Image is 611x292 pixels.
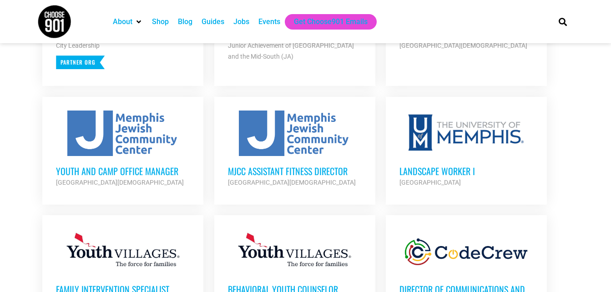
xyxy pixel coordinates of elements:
[386,97,547,201] a: Landscape Worker I [GEOGRAPHIC_DATA]
[178,16,192,27] a: Blog
[399,165,533,177] h3: Landscape Worker I
[56,55,105,69] p: Partner Org
[108,14,543,30] nav: Main nav
[555,14,570,29] div: Search
[233,16,249,27] a: Jobs
[56,165,190,177] h3: Youth and Camp Office Manager
[228,179,356,186] strong: [GEOGRAPHIC_DATA][DEMOGRAPHIC_DATA]
[399,42,527,49] strong: [GEOGRAPHIC_DATA][DEMOGRAPHIC_DATA]
[214,97,375,201] a: MJCC Assistant Fitness Director [GEOGRAPHIC_DATA][DEMOGRAPHIC_DATA]
[42,97,203,201] a: Youth and Camp Office Manager [GEOGRAPHIC_DATA][DEMOGRAPHIC_DATA]
[399,179,461,186] strong: [GEOGRAPHIC_DATA]
[202,16,224,27] a: Guides
[56,42,100,49] strong: City Leadership
[113,16,132,27] a: About
[294,16,368,27] a: Get Choose901 Emails
[56,179,184,186] strong: [GEOGRAPHIC_DATA][DEMOGRAPHIC_DATA]
[152,16,169,27] a: Shop
[228,165,362,177] h3: MJCC Assistant Fitness Director
[258,16,280,27] a: Events
[108,14,147,30] div: About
